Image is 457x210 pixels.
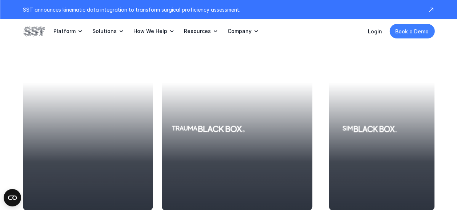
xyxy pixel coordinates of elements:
[92,28,117,34] p: Solutions
[333,120,406,139] img: SIM Black Box logo
[389,24,434,38] a: Book a Demo
[23,6,420,13] p: SST announces kinematic data integration to transform surgical proficiency assessment.
[37,182,95,195] h5: OR Black Box®
[172,120,244,139] img: Trauma Black Box logo
[53,28,76,34] p: Platform
[395,28,429,35] p: Book a Demo
[23,25,45,37] img: SST logo
[228,28,252,34] p: Company
[368,28,382,34] a: Login
[133,28,167,34] p: How We Help
[184,28,211,34] p: Resources
[53,19,84,43] a: Platform
[4,189,21,206] button: Open CMP widget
